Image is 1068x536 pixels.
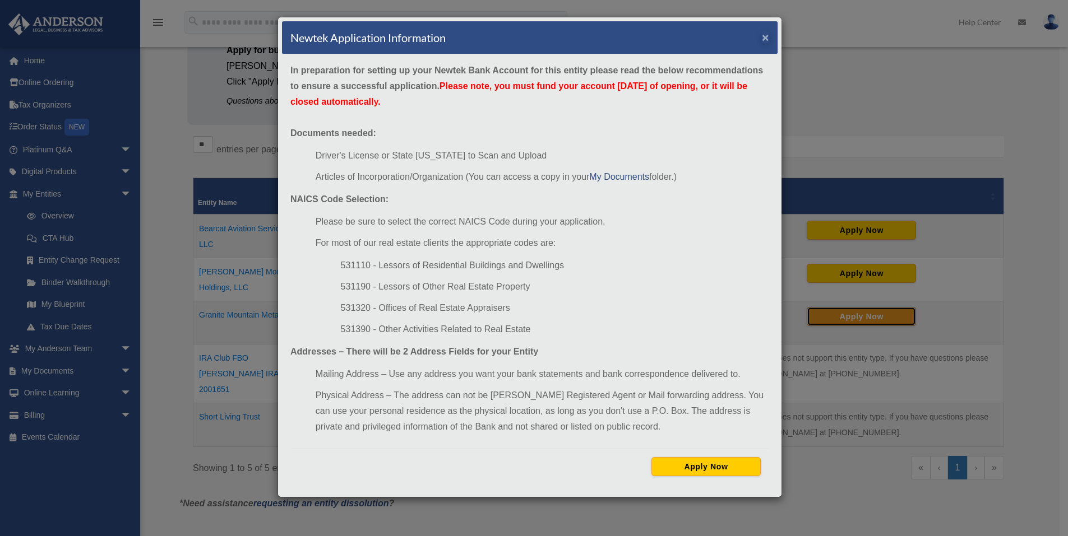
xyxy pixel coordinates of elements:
[316,169,769,185] li: Articles of Incorporation/Organization (You can access a copy in your folder.)
[341,279,769,295] li: 531190 - Lessors of Other Real Estate Property
[341,300,769,316] li: 531320 - Offices of Real Estate Appraisers
[316,366,769,382] li: Mailing Address – Use any address you want your bank statements and bank correspondence delivered...
[290,194,389,204] strong: NAICS Code Selection:
[651,457,761,476] button: Apply Now
[316,388,769,435] li: Physical Address – The address can not be [PERSON_NAME] Registered Agent or Mail forwarding addre...
[290,66,763,106] strong: In preparation for setting up your Newtek Bank Account for this entity please read the below reco...
[290,128,376,138] strong: Documents needed:
[341,321,769,337] li: 531390 - Other Activities Related to Real Estate
[316,235,769,251] li: For most of our real estate clients the appropriate codes are:
[316,214,769,230] li: Please be sure to select the correct NAICS Code during your application.
[762,31,769,43] button: ×
[316,148,769,164] li: Driver's License or State [US_STATE] to Scan and Upload
[589,172,649,181] a: My Documents
[290,30,446,45] h4: Newtek Application Information
[341,258,769,273] li: 531110 - Lessors of Residential Buildings and Dwellings
[290,347,538,356] strong: Addresses – There will be 2 Address Fields for your Entity
[290,81,747,106] span: Please note, you must fund your account [DATE] of opening, or it will be closed automatically.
